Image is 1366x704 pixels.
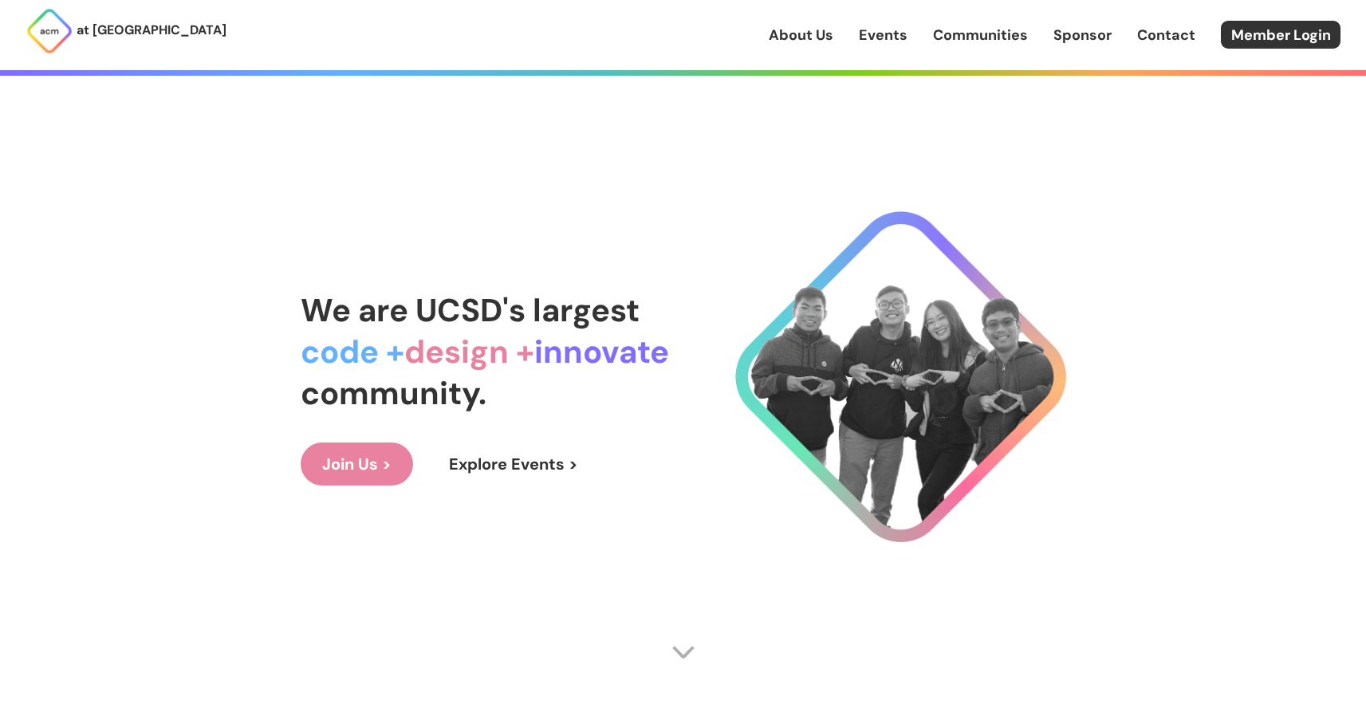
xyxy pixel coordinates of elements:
a: Explore Events > [427,442,600,486]
a: Sponsor [1053,25,1112,45]
img: ACM Logo [26,7,73,55]
span: code + [301,331,404,372]
a: Events [859,25,907,45]
a: Member Login [1221,21,1340,49]
a: About Us [769,25,833,45]
p: at [GEOGRAPHIC_DATA] [77,20,226,41]
span: community. [301,372,486,414]
img: Scroll Arrow [671,640,695,664]
img: Cool Logo [735,211,1066,542]
a: Communities [933,25,1028,45]
a: Join Us > [301,442,413,486]
a: at [GEOGRAPHIC_DATA] [26,7,226,55]
span: design + [404,331,534,372]
span: We are UCSD's largest [301,289,640,331]
a: Contact [1137,25,1195,45]
span: innovate [534,331,669,372]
